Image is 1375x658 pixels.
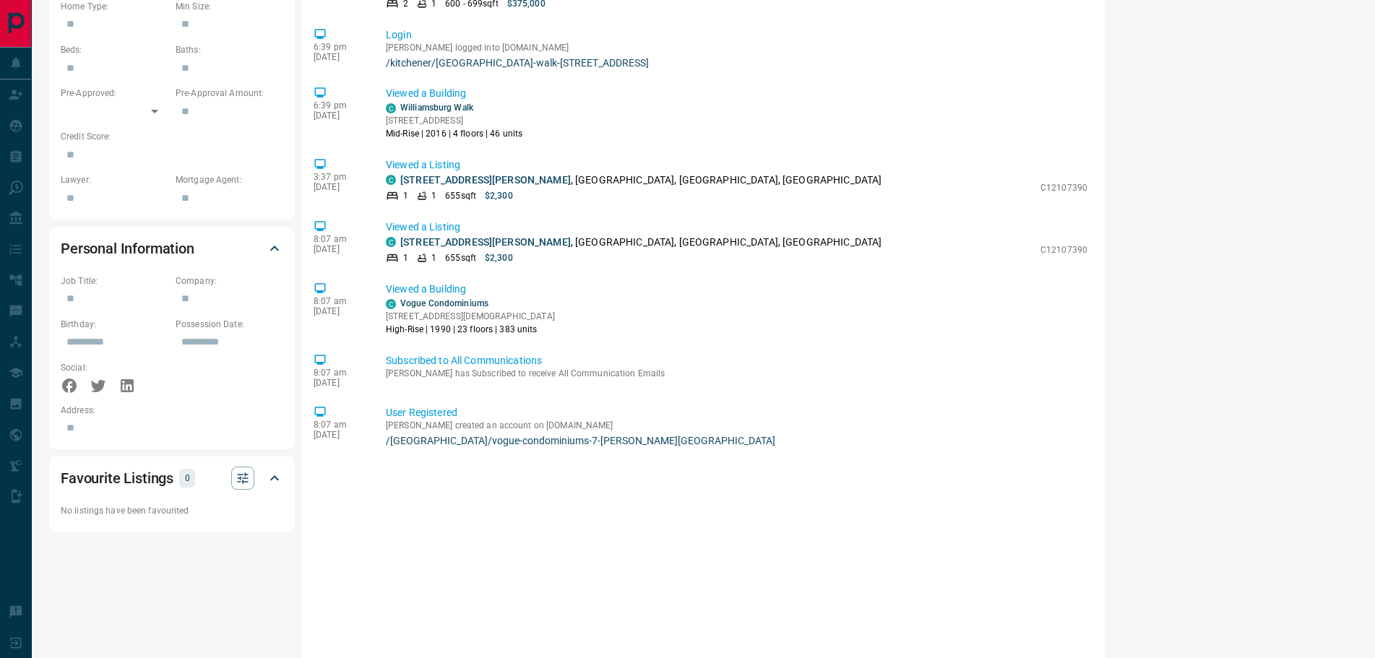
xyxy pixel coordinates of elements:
[314,182,364,192] p: [DATE]
[314,52,364,62] p: [DATE]
[485,251,513,264] p: $2,300
[386,175,396,185] div: condos.ca
[386,310,555,323] p: [STREET_ADDRESS][DEMOGRAPHIC_DATA]
[314,296,364,306] p: 8:07 am
[485,189,513,202] p: $2,300
[431,251,436,264] p: 1
[386,435,1087,446] a: /[GEOGRAPHIC_DATA]/vogue-condominiums-7-[PERSON_NAME][GEOGRAPHIC_DATA]
[400,236,571,248] a: [STREET_ADDRESS][PERSON_NAME]
[386,220,1087,235] p: Viewed a Listing
[314,100,364,111] p: 6:39 pm
[386,353,1087,368] p: Subscribed to All Communications
[61,404,283,417] p: Address:
[431,189,436,202] p: 1
[61,43,168,56] p: Beds:
[386,299,396,309] div: condos.ca
[314,234,364,244] p: 8:07 am
[61,173,168,186] p: Lawyer:
[1040,181,1087,194] p: C12107390
[314,111,364,121] p: [DATE]
[1040,243,1087,256] p: C12107390
[176,274,283,287] p: Company:
[386,103,396,113] div: condos.ca
[184,470,191,486] p: 0
[386,27,1087,43] p: Login
[400,174,571,186] a: [STREET_ADDRESS][PERSON_NAME]
[403,251,408,264] p: 1
[386,405,1087,420] p: User Registered
[314,172,364,182] p: 3:37 pm
[386,114,522,127] p: [STREET_ADDRESS]
[400,173,882,188] p: , [GEOGRAPHIC_DATA], [GEOGRAPHIC_DATA], [GEOGRAPHIC_DATA]
[61,87,168,100] p: Pre-Approved:
[386,157,1087,173] p: Viewed a Listing
[314,244,364,254] p: [DATE]
[400,298,488,308] a: Vogue Condominiums
[314,420,364,430] p: 8:07 am
[61,318,168,331] p: Birthday:
[176,173,283,186] p: Mortgage Agent:
[176,87,283,100] p: Pre-Approval Amount:
[386,86,1087,101] p: Viewed a Building
[61,467,173,490] h2: Favourite Listings
[61,237,194,260] h2: Personal Information
[403,189,408,202] p: 1
[445,251,476,264] p: 655 sqft
[61,504,283,517] p: No listings have been favourited
[400,103,473,113] a: Williamsburg Walk
[400,235,882,250] p: , [GEOGRAPHIC_DATA], [GEOGRAPHIC_DATA], [GEOGRAPHIC_DATA]
[386,57,1087,69] a: /kitchener/[GEOGRAPHIC_DATA]-walk-[STREET_ADDRESS]
[386,282,1087,297] p: Viewed a Building
[386,127,522,140] p: Mid-Rise | 2016 | 4 floors | 46 units
[61,130,283,143] p: Credit Score:
[61,274,168,287] p: Job Title:
[314,368,364,378] p: 8:07 am
[386,420,1087,430] p: [PERSON_NAME] created an account on [DOMAIN_NAME]
[176,318,283,331] p: Possession Date:
[386,323,555,336] p: High-Rise | 1990 | 23 floors | 383 units
[386,43,1087,53] p: [PERSON_NAME] logged into [DOMAIN_NAME]
[61,231,283,266] div: Personal Information
[314,378,364,388] p: [DATE]
[176,43,283,56] p: Baths:
[386,368,1087,378] p: [PERSON_NAME] has Subscribed to receive All Communication Emails
[61,461,283,495] div: Favourite Listings0
[445,189,476,202] p: 655 sqft
[314,42,364,52] p: 6:39 pm
[314,430,364,440] p: [DATE]
[314,306,364,316] p: [DATE]
[61,361,168,374] p: Social:
[386,237,396,247] div: condos.ca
